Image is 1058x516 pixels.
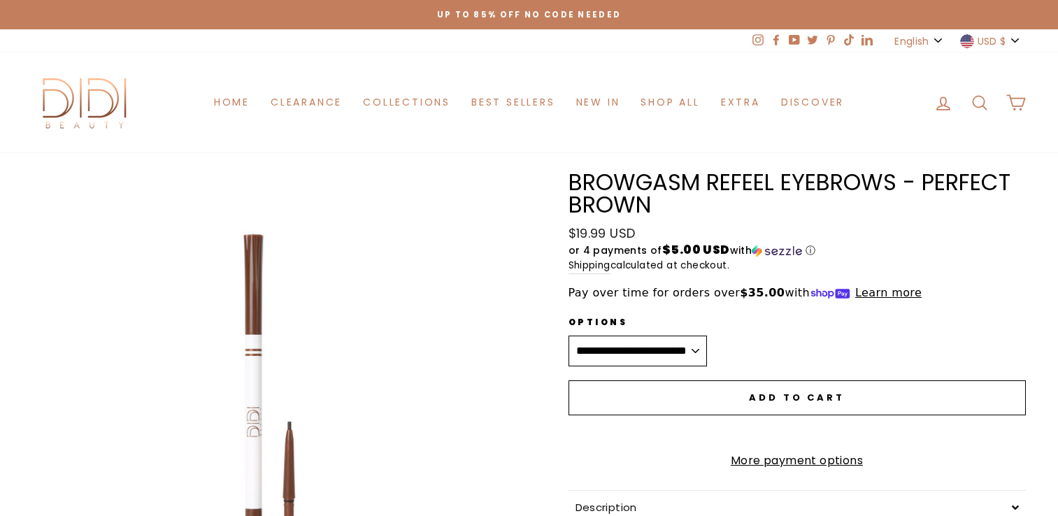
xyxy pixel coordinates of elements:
[260,89,352,115] a: Clearance
[569,224,636,242] span: $19.99 USD
[630,89,710,115] a: Shop All
[352,89,461,115] a: Collections
[752,245,802,257] img: Sezzle
[569,171,1026,217] h1: Browgasm Refeel Eyebrows - Perfect Brown
[566,89,631,115] a: New in
[569,452,1026,470] a: More payment options
[569,380,1026,415] button: Add to cart
[461,89,566,115] a: Best Sellers
[662,241,730,258] span: $5.00 USD
[771,89,855,115] a: Discover
[956,29,1026,52] button: USD $
[569,243,1026,258] div: or 4 payments of$5.00 USDwithSezzle Click to learn more about Sezzle
[203,89,260,115] a: Home
[569,258,1026,274] small: calculated at checkout.
[749,391,845,404] span: Add to cart
[33,73,138,131] img: Didi Beauty Co.
[978,34,1006,49] span: USD $
[576,500,637,515] span: Description
[710,89,771,115] a: Extra
[569,243,1026,258] div: or 4 payments of with
[203,89,855,115] ul: Primary
[894,34,929,49] span: English
[437,9,622,20] span: Up to 85% off NO CODE NEEDED
[569,258,610,274] a: Shipping
[569,315,707,329] label: Options
[890,29,948,52] button: English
